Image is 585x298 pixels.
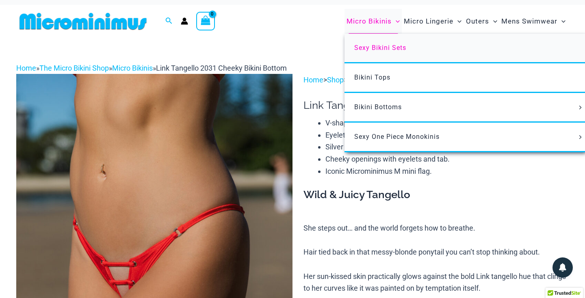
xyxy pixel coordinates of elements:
[576,106,585,110] span: Menu Toggle
[303,99,569,112] h1: Link Tangello 2031 Cheeky Bikini Bottom
[354,103,402,111] span: Bikini Bottoms
[39,64,109,72] a: The Micro Bikini Shop
[501,11,557,32] span: Mens Swimwear
[402,9,464,34] a: Micro LingerieMenu ToggleMenu Toggle
[354,73,390,81] span: Bikini Tops
[404,11,453,32] span: Micro Lingerie
[16,64,287,72] span: » » »
[464,9,499,34] a: OutersMenu ToggleMenu Toggle
[576,135,585,139] span: Menu Toggle
[16,12,150,30] img: MM SHOP LOGO FLAT
[303,74,569,86] p: > >
[196,12,215,30] a: View Shopping Cart, empty
[354,44,406,52] span: Sexy Bikini Sets
[499,9,568,34] a: Mens SwimwearMenu ToggleMenu Toggle
[325,153,569,165] li: Cheeky openings with eyelets and tab.
[181,17,188,25] a: Account icon link
[347,11,392,32] span: Micro Bikinis
[325,129,569,141] li: Eyelets and tab in front.
[325,117,569,129] li: V-shaped open panel at the front & back!
[325,165,569,177] li: Iconic Microminimus M mini flag.
[344,9,402,34] a: Micro BikinisMenu ToggleMenu Toggle
[466,11,489,32] span: Outers
[165,16,173,26] a: Search icon link
[489,11,497,32] span: Menu Toggle
[557,11,565,32] span: Menu Toggle
[16,64,36,72] a: Home
[325,141,569,153] li: Silver rings and hard wear in swim-grade stainless steel.
[354,133,440,140] span: Sexy One Piece Monokinis
[303,76,323,84] a: Home
[303,188,569,202] h3: Wild & Juicy Tangello
[392,11,400,32] span: Menu Toggle
[453,11,461,32] span: Menu Toggle
[156,64,287,72] span: Link Tangello 2031 Cheeky Bikini Bottom
[112,64,153,72] a: Micro Bikinis
[343,8,569,35] nav: Site Navigation
[327,76,344,84] a: Shop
